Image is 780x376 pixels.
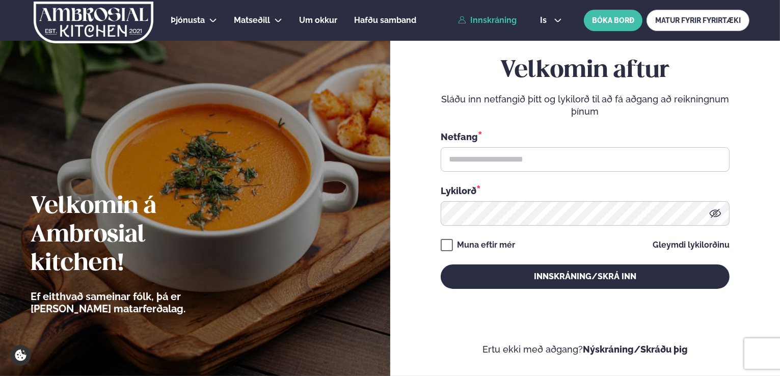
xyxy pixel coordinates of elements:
button: Innskráning/Skrá inn [441,264,730,289]
a: Nýskráning/Skráðu þig [583,344,688,355]
span: Hafðu samband [354,15,416,25]
a: Cookie settings [10,345,31,366]
h2: Velkomin á Ambrosial kitchen! [31,193,242,278]
div: Netfang [441,130,730,143]
span: Matseðill [234,15,270,25]
p: Sláðu inn netfangið þitt og lykilorð til að fá aðgang að reikningnum þínum [441,93,730,118]
h2: Velkomin aftur [441,57,730,85]
a: Hafðu samband [354,14,416,26]
a: MATUR FYRIR FYRIRTÆKI [647,10,749,31]
button: BÓKA BORÐ [584,10,642,31]
a: Innskráning [458,16,517,25]
span: Um okkur [299,15,337,25]
img: logo [33,2,154,43]
span: Þjónusta [171,15,205,25]
a: Um okkur [299,14,337,26]
p: Ertu ekki með aðgang? [421,343,750,356]
a: Þjónusta [171,14,205,26]
button: is [532,16,570,24]
span: is [540,16,550,24]
a: Gleymdi lykilorðinu [653,241,730,249]
div: Lykilorð [441,184,730,197]
a: Matseðill [234,14,270,26]
p: Ef eitthvað sameinar fólk, þá er [PERSON_NAME] matarferðalag. [31,290,242,315]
